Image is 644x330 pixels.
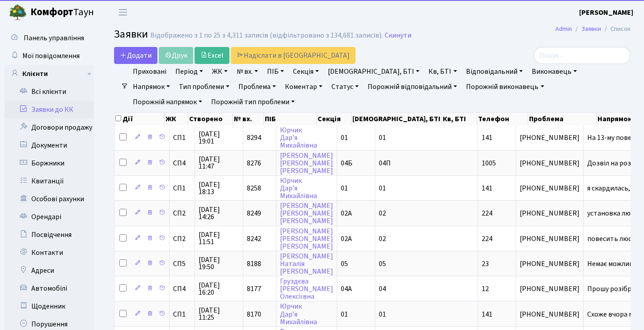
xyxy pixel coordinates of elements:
[247,284,261,294] span: 8177
[112,5,134,20] button: Переключити навігацію
[601,24,631,34] li: Список
[208,64,231,79] a: ЖК
[199,131,239,145] span: [DATE] 19:01
[4,190,94,208] a: Особові рахунки
[482,183,492,193] span: 141
[199,307,239,321] span: [DATE] 11:25
[534,47,631,64] input: Пошук...
[528,64,580,79] a: Виконавець
[520,311,580,318] span: [PHONE_NUMBER]
[579,8,633,17] b: [PERSON_NAME]
[247,259,261,269] span: 8188
[542,20,644,38] nav: breadcrumb
[199,156,239,170] span: [DATE] 11:47
[477,113,528,125] th: Телефон
[341,208,352,218] span: 02А
[482,158,496,168] span: 1005
[341,234,352,244] span: 02А
[520,260,580,267] span: [PHONE_NUMBER]
[482,133,492,143] span: 141
[173,311,191,318] span: СП1
[280,302,317,327] a: ЮрчикДар’яМихайлівна
[9,4,27,21] img: logo.png
[482,208,492,218] span: 224
[280,151,333,176] a: [PERSON_NAME][PERSON_NAME][PERSON_NAME]
[173,210,191,217] span: СП2
[4,279,94,297] a: Автомобілі
[199,256,239,271] span: [DATE] 19:50
[165,113,188,125] th: ЖК
[520,235,580,242] span: [PHONE_NUMBER]
[188,113,233,125] th: Створено
[462,64,526,79] a: Відповідальний
[247,234,261,244] span: 8242
[364,79,461,94] a: Порожній відповідальний
[4,244,94,262] a: Контакти
[280,176,317,201] a: ЮрчикДар’яМихайлівна
[482,234,492,244] span: 224
[528,113,597,125] th: Проблема
[199,206,239,220] span: [DATE] 14:26
[324,64,423,79] a: [DEMOGRAPHIC_DATA], БТІ
[581,24,601,34] a: Заявки
[264,113,316,125] th: ПІБ
[520,285,580,292] span: [PHONE_NUMBER]
[199,231,239,245] span: [DATE] 11:51
[4,101,94,118] a: Заявки до КК
[281,79,326,94] a: Коментар
[208,94,298,110] a: Порожній тип проблеми
[379,158,391,168] span: 04П
[341,133,348,143] span: 01
[173,235,191,242] span: СП2
[341,309,348,319] span: 01
[379,259,386,269] span: 05
[173,134,191,141] span: СП1
[150,31,383,40] div: Відображено з 1 по 25 з 4,311 записів (відфільтровано з 134,681 записів).
[341,158,352,168] span: 04Б
[379,284,386,294] span: 04
[4,29,94,47] a: Панель управління
[280,251,333,276] a: [PERSON_NAME]Наталія[PERSON_NAME]
[129,94,206,110] a: Порожній напрямок
[317,113,352,125] th: Секція
[4,83,94,101] a: Всі клієнти
[263,64,288,79] a: ПІБ
[233,113,264,125] th: № вх.
[247,133,261,143] span: 8294
[341,183,348,193] span: 01
[247,309,261,319] span: 8170
[173,185,191,192] span: СП1
[129,79,174,94] a: Напрямок
[289,64,322,79] a: Секція
[199,282,239,296] span: [DATE] 16:20
[462,79,547,94] a: Порожній виконавець
[233,64,262,79] a: № вх.
[341,259,348,269] span: 05
[520,160,580,167] span: [PHONE_NUMBER]
[129,64,170,79] a: Приховані
[175,79,233,94] a: Тип проблеми
[520,185,580,192] span: [PHONE_NUMBER]
[352,113,442,125] th: [DEMOGRAPHIC_DATA], БТІ
[114,26,148,42] span: Заявки
[4,65,94,83] a: Клієнти
[341,284,352,294] span: 04А
[4,297,94,315] a: Щоденник
[120,51,152,60] span: Додати
[379,208,386,218] span: 02
[173,285,191,292] span: СП4
[4,47,94,65] a: Мої повідомлення
[385,31,411,40] a: Скинути
[4,118,94,136] a: Договори продажу
[24,33,84,43] span: Панель управління
[520,134,580,141] span: [PHONE_NUMBER]
[379,183,386,193] span: 01
[425,64,460,79] a: Кв, БТІ
[247,158,261,168] span: 8276
[173,260,191,267] span: СП5
[379,234,386,244] span: 02
[4,136,94,154] a: Документи
[379,309,386,319] span: 01
[280,226,333,251] a: [PERSON_NAME][PERSON_NAME][PERSON_NAME]
[172,64,207,79] a: Період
